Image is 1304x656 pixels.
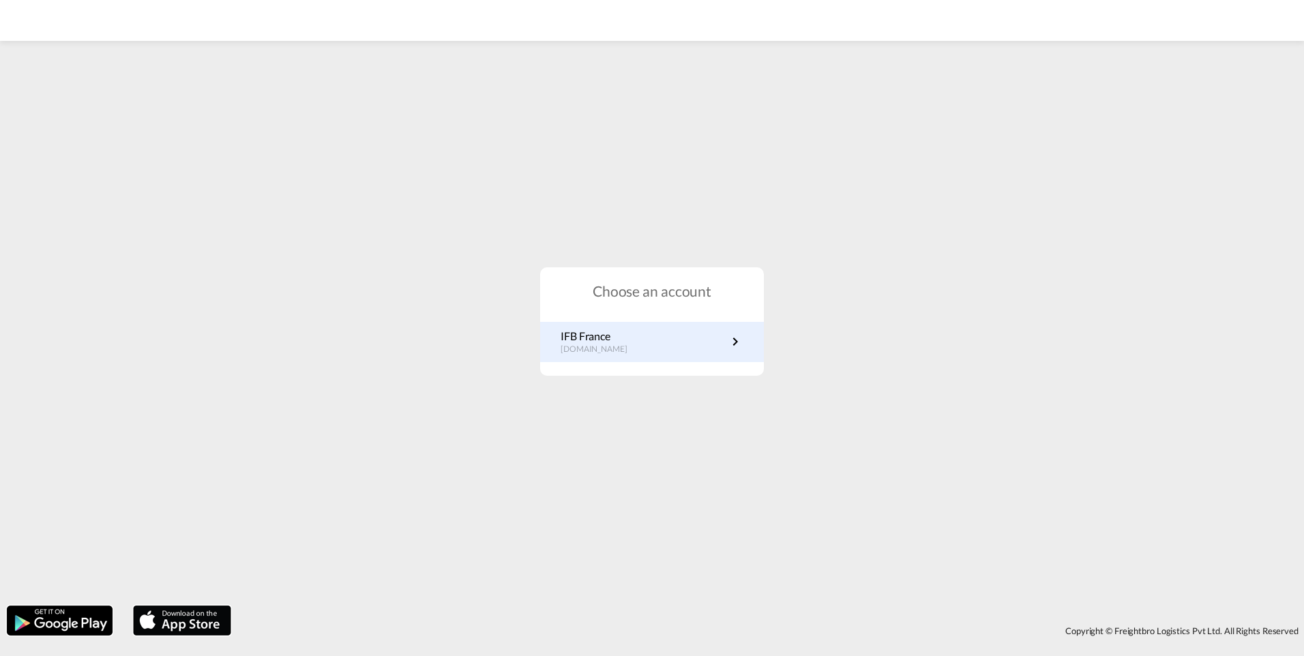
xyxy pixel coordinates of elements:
[132,604,233,637] img: apple.png
[238,619,1304,642] div: Copyright © Freightbro Logistics Pvt Ltd. All Rights Reserved
[561,329,641,344] p: IFB France
[540,281,764,301] h1: Choose an account
[5,604,114,637] img: google.png
[727,333,743,350] md-icon: icon-chevron-right
[561,344,641,355] p: [DOMAIN_NAME]
[561,329,743,355] a: IFB France[DOMAIN_NAME]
